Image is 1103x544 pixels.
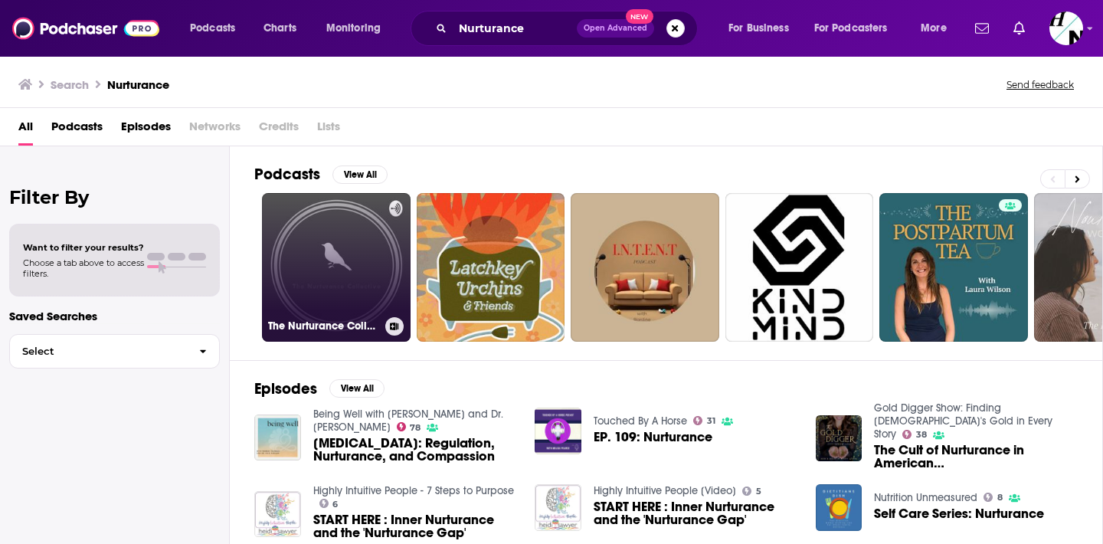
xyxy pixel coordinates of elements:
[254,165,320,184] h2: Podcasts
[9,186,220,208] h2: Filter By
[535,408,581,454] img: EP. 109: Nurturance
[756,488,761,495] span: 5
[107,77,169,92] h3: Nurturance
[268,320,379,333] h3: The Nurturance Collective: Family Life Coaching
[254,16,306,41] a: Charts
[816,415,862,462] img: The Cult of Nurturance in American Christian Culture
[51,77,89,92] h3: Search
[254,415,301,461] img: Borderline Personality Disorder: Regulation, Nurturance, and Compassion
[742,487,761,496] a: 5
[1049,11,1083,45] img: User Profile
[189,114,241,146] span: Networks
[718,16,808,41] button: open menu
[254,379,317,398] h2: Episodes
[317,114,340,146] span: Lists
[262,193,411,342] a: The Nurturance Collective: Family Life Coaching
[326,18,381,39] span: Monitoring
[453,16,577,41] input: Search podcasts, credits, & more...
[254,379,385,398] a: EpisodesView All
[921,18,947,39] span: More
[594,431,712,444] a: EP. 109: Nurturance
[1049,11,1083,45] button: Show profile menu
[874,444,1078,470] span: The Cult of Nurturance in American [DEMOGRAPHIC_DATA] Culture
[23,242,144,253] span: Want to filter your results?
[425,11,712,46] div: Search podcasts, credits, & more...
[9,334,220,369] button: Select
[816,484,862,531] img: Self Care Series: Nurturance
[874,507,1044,520] a: Self Care Series: Nurturance
[874,401,1052,441] a: Gold Digger Show: Finding God's Gold in Every Story
[728,18,789,39] span: For Business
[263,18,296,39] span: Charts
[969,15,995,41] a: Show notifications dropdown
[332,501,338,508] span: 6
[874,444,1078,470] a: The Cult of Nurturance in American Christian Culture
[1007,15,1031,41] a: Show notifications dropdown
[997,494,1003,501] span: 8
[179,16,255,41] button: open menu
[319,499,339,508] a: 6
[577,19,654,38] button: Open AdvancedNew
[1002,78,1078,91] button: Send feedback
[313,484,514,497] a: Highly Intuitive People - 7 Steps to Purpose
[874,491,977,504] a: Nutrition Unmeasured
[910,16,966,41] button: open menu
[51,114,103,146] a: Podcasts
[18,114,33,146] a: All
[410,424,421,431] span: 78
[902,430,927,439] a: 38
[316,16,401,41] button: open menu
[329,379,385,398] button: View All
[594,415,687,428] a: Touched By A Horse
[313,513,517,539] a: START HERE : Inner Nurturance and the 'Nurturance Gap'
[121,114,171,146] a: Episodes
[626,9,653,24] span: New
[397,422,421,431] a: 78
[814,18,888,39] span: For Podcasters
[313,408,503,434] a: Being Well with Forrest Hanson and Dr. Rick Hanson
[594,484,736,497] a: Highly Intuitive People [Video]
[916,431,927,438] span: 38
[190,18,235,39] span: Podcasts
[313,437,517,463] a: Borderline Personality Disorder: Regulation, Nurturance, and Compassion
[254,491,301,538] img: START HERE : Inner Nurturance and the 'Nurturance Gap'
[984,493,1003,502] a: 8
[23,257,144,279] span: Choose a tab above to access filters.
[12,14,159,43] img: Podchaser - Follow, Share and Rate Podcasts
[535,484,581,531] img: START HERE : Inner Nurturance and the 'Nurturance Gap'
[332,165,388,184] button: View All
[804,16,910,41] button: open menu
[10,346,187,356] span: Select
[313,437,517,463] span: [MEDICAL_DATA]: Regulation, Nurturance, and Compassion
[584,25,647,32] span: Open Advanced
[1049,11,1083,45] span: Logged in as HardNumber5
[254,165,388,184] a: PodcastsView All
[594,500,797,526] a: START HERE : Inner Nurturance and the 'Nurturance Gap'
[693,416,715,425] a: 31
[9,309,220,323] p: Saved Searches
[259,114,299,146] span: Credits
[707,418,715,424] span: 31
